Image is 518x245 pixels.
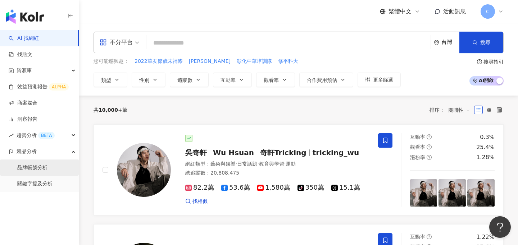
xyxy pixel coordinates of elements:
[17,180,53,188] a: 關鍵字提及分析
[480,133,495,141] div: 0.3%
[486,8,490,15] span: C
[17,143,37,160] span: 競品分析
[139,77,149,83] span: 性別
[434,40,439,45] span: environment
[476,143,495,151] div: 25.4%
[439,179,466,207] img: post-image
[185,148,207,157] span: 吳奇軒
[101,77,111,83] span: 類型
[278,57,299,65] button: 修平科大
[483,59,504,65] div: 搜尋指引
[260,148,306,157] span: 奇軒Tricking
[256,73,295,87] button: 觀看率
[17,164,47,171] a: 品牌帳號分析
[185,161,369,168] div: 網紅類型 ：
[331,184,360,191] span: 15.1萬
[264,77,279,83] span: 觀看率
[134,57,183,65] button: 2022華友節歲末補漆
[257,184,290,191] span: 1,580萬
[410,154,425,160] span: 漲粉率
[358,73,401,87] button: 更多篩選
[132,73,165,87] button: 性別
[476,233,495,241] div: 1.22%
[259,161,284,167] span: 教育與學習
[443,8,466,15] span: 活動訊息
[489,216,511,238] iframe: Help Scout Beacon - Open
[94,73,127,87] button: 類型
[307,77,337,83] span: 合作費用預估
[410,234,425,240] span: 互動率
[427,234,432,239] span: question-circle
[477,59,482,64] span: question-circle
[427,134,432,139] span: question-circle
[480,40,490,45] span: 搜尋
[177,77,192,83] span: 追蹤數
[170,73,209,87] button: 追蹤數
[6,9,44,24] img: logo
[94,58,129,65] span: 您可能感興趣：
[9,116,37,123] a: 洞察報告
[17,127,55,143] span: 趨勢分析
[373,77,393,83] span: 更多篩選
[237,58,272,65] span: 彰化中華培訓隊
[9,100,37,107] a: 商案媒合
[257,161,259,167] span: ·
[38,132,55,139] div: BETA
[388,8,412,15] span: 繁體中文
[278,58,298,65] span: 修平科大
[213,73,252,87] button: 互動率
[117,143,171,197] img: KOL Avatar
[427,144,432,149] span: question-circle
[467,179,495,207] img: post-image
[210,161,236,167] span: 藝術與娛樂
[99,107,122,113] span: 10,000+
[185,198,208,205] a: 找相似
[135,58,183,65] span: 2022華友節歲末補漆
[427,155,432,160] span: question-circle
[9,133,14,138] span: rise
[286,161,296,167] span: 運動
[185,184,214,191] span: 82.2萬
[236,57,272,65] button: 彰化中華培訓隊
[100,39,107,46] span: appstore
[100,37,133,48] div: 不分平台
[94,107,127,113] div: 共 筆
[449,104,470,116] span: 關聯性
[221,77,236,83] span: 互動率
[313,148,359,157] span: tricking_wu
[284,161,286,167] span: ·
[188,57,231,65] button: [PERSON_NAME]
[410,144,425,150] span: 觀看率
[221,184,250,191] span: 53.6萬
[441,39,459,45] div: 台灣
[299,73,353,87] button: 合作費用預估
[213,148,254,157] span: Wu Hsuan
[410,179,437,207] img: post-image
[9,51,32,58] a: 找貼文
[236,161,237,167] span: ·
[9,83,69,91] a: 效益預測報告ALPHA
[9,35,39,42] a: searchAI 找網紅
[410,134,425,140] span: 互動率
[430,104,474,116] div: 排序：
[459,32,503,53] button: 搜尋
[94,124,504,216] a: KOL Avatar吳奇軒Wu Hsuan奇軒Trickingtricking_wu網紅類型：藝術與娛樂·日常話題·教育與學習·運動總追蹤數：20,808,47582.2萬53.6萬1,580萬...
[185,170,369,177] div: 總追蹤數 ： 20,808,475
[17,63,32,79] span: 資源庫
[297,184,324,191] span: 350萬
[476,153,495,161] div: 1.28%
[237,161,257,167] span: 日常話題
[192,198,208,205] span: 找相似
